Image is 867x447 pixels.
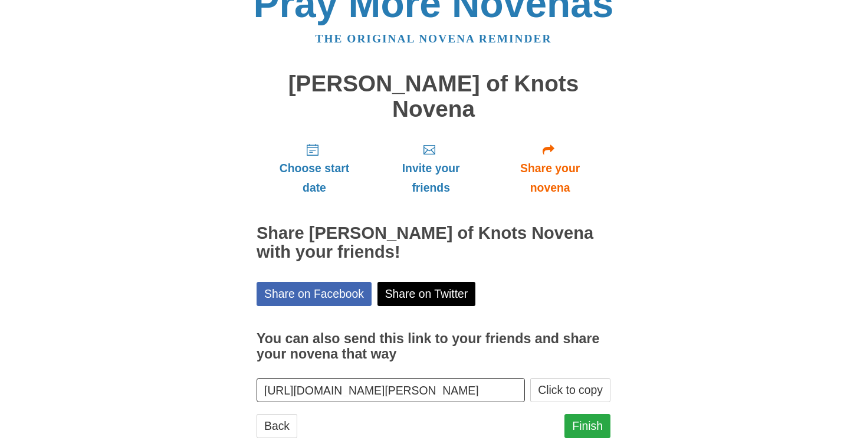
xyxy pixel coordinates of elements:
[257,414,297,438] a: Back
[257,133,372,203] a: Choose start date
[268,159,360,198] span: Choose start date
[257,71,610,121] h1: [PERSON_NAME] of Knots Novena
[530,378,610,402] button: Click to copy
[316,32,552,45] a: The original novena reminder
[564,414,610,438] a: Finish
[377,282,476,306] a: Share on Twitter
[372,133,490,203] a: Invite your friends
[257,282,372,306] a: Share on Facebook
[257,331,610,361] h3: You can also send this link to your friends and share your novena that way
[501,159,599,198] span: Share your novena
[384,159,478,198] span: Invite your friends
[257,224,610,262] h2: Share [PERSON_NAME] of Knots Novena with your friends!
[490,133,610,203] a: Share your novena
